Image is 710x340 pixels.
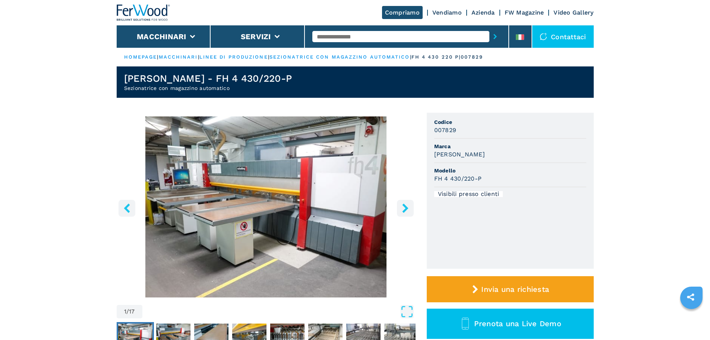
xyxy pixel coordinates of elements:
button: Prenota una Live Demo [427,309,594,339]
button: Open Fullscreen [144,305,414,318]
button: submit-button [489,28,501,45]
h2: Sezionatrice con magazzino automatico [124,84,292,92]
button: left-button [119,200,135,216]
span: | [268,54,269,60]
button: right-button [397,200,414,216]
iframe: Chat [678,306,704,334]
span: Codice [434,118,586,126]
span: Modello [434,167,586,174]
button: Macchinari [137,32,186,41]
span: | [410,54,411,60]
span: 1 [124,309,126,315]
p: 007829 [461,54,483,60]
div: Contattaci [532,25,594,48]
a: Video Gallery [553,9,593,16]
h3: 007829 [434,126,457,134]
a: FW Magazine [505,9,544,16]
a: sharethis [681,288,700,306]
span: 17 [129,309,135,315]
img: Sezionatrice con magazzino automatico SCHELLING FH 4 430/220-P [117,116,416,297]
a: linee di produzione [199,54,268,60]
h1: [PERSON_NAME] - FH 4 430/220-P [124,72,292,84]
button: Invia una richiesta [427,276,594,302]
h3: FH 4 430/220-P [434,174,482,183]
a: Vendiamo [432,9,462,16]
img: Ferwood [117,4,170,21]
a: HOMEPAGE [124,54,157,60]
div: Visibili presso clienti [434,191,503,197]
span: | [157,54,158,60]
img: Contattaci [540,33,547,40]
a: sezionatrice con magazzino automatico [269,54,410,60]
a: Compriamo [382,6,423,19]
span: Marca [434,143,586,150]
span: / [126,309,129,315]
p: fh 4 430 220 p | [411,54,461,60]
button: Servizi [241,32,271,41]
span: Invia una richiesta [481,285,549,294]
a: Azienda [471,9,495,16]
span: Prenota una Live Demo [474,319,561,328]
div: Go to Slide 1 [117,116,416,297]
a: macchinari [159,54,198,60]
h3: [PERSON_NAME] [434,150,485,159]
span: | [198,54,199,60]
